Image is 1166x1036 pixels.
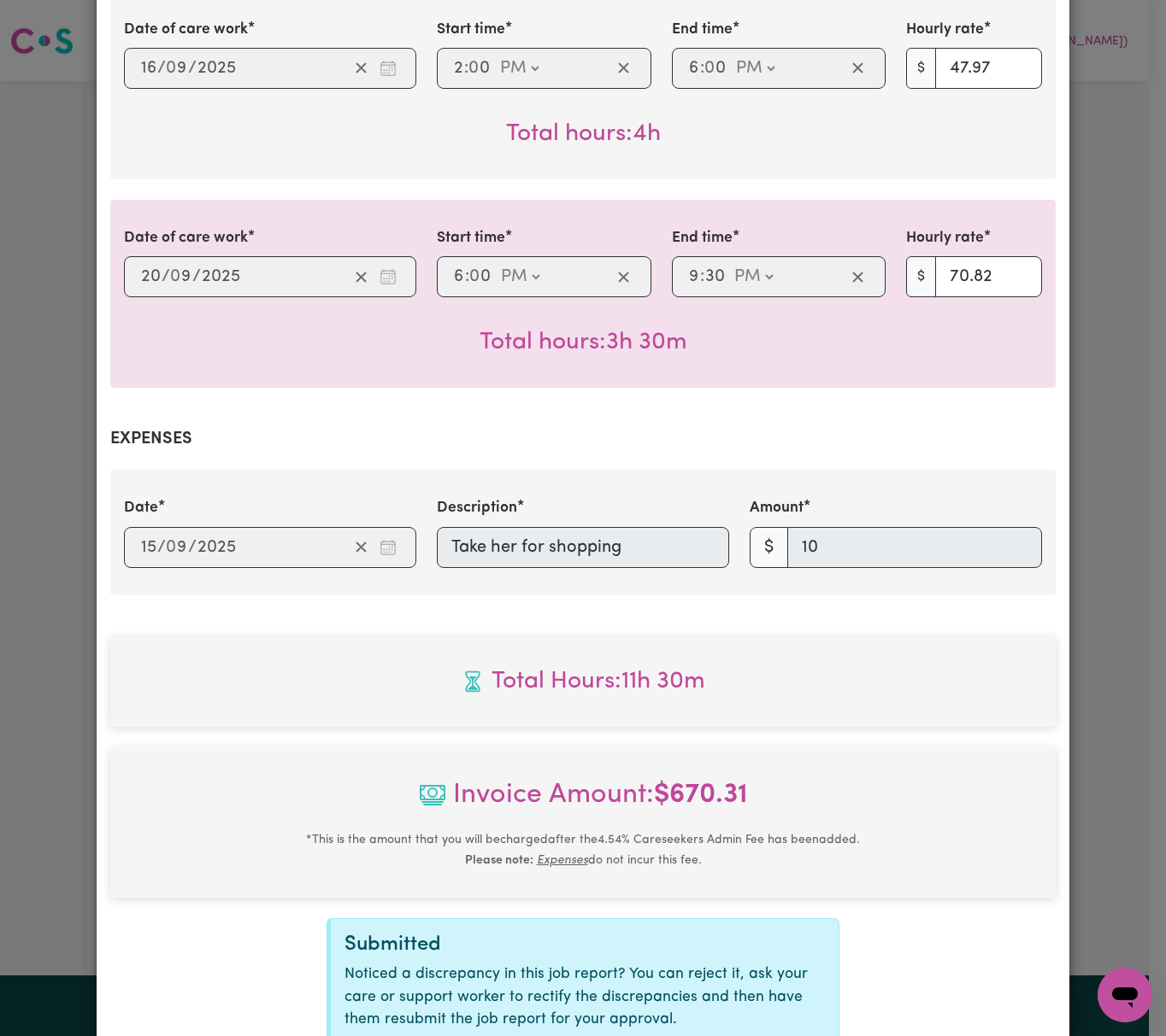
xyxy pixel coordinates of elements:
[437,227,505,249] label: Start time
[348,535,374,560] button: Clear date
[140,56,157,81] input: --
[374,264,402,290] button: Enter the date of care work
[140,535,157,560] input: --
[192,267,201,286] span: /
[348,264,374,290] button: Clear date
[348,56,374,81] button: Clear date
[201,264,241,290] input: ----
[700,267,704,286] span: :
[170,268,180,285] span: 0
[750,497,804,519] label: Amount
[374,535,402,560] button: Enter the date of expense
[688,264,700,290] input: --
[704,264,726,290] input: --
[464,59,468,78] span: :
[654,781,748,809] b: $ 670.31
[166,60,176,77] span: 0
[465,854,533,867] b: Please note:
[705,56,727,81] input: --
[465,267,469,286] span: :
[188,59,197,78] span: /
[437,497,517,519] label: Description
[672,19,733,41] label: End time
[344,934,441,955] span: Submitted
[306,834,860,867] small: This is the amount that you will be charged after the 4.54 % Careseekers Admin Fee has been added...
[469,268,480,285] span: 0
[124,227,248,249] label: Date of care work
[110,429,1056,449] h2: Expenses
[906,227,984,249] label: Hourly rate
[197,535,237,560] input: ----
[124,19,248,41] label: Date of care work
[344,963,825,1031] p: Noticed a discrepancy in this job report? You can reject it, ask your care or support worker to r...
[906,19,984,41] label: Hourly rate
[437,19,505,41] label: Start time
[1098,968,1152,1022] iframe: Button to launch messaging window
[140,264,162,290] input: --
[453,264,465,290] input: --
[672,227,733,249] label: End time
[688,56,700,81] input: --
[374,56,402,81] button: Enter the date of care work
[167,535,188,560] input: --
[157,59,166,78] span: /
[124,664,1042,699] span: Total hours worked: 11 hours 30 minutes
[171,264,192,290] input: --
[188,538,197,557] span: /
[750,527,788,568] span: $
[468,60,479,77] span: 0
[124,775,1042,829] span: Invoice Amount:
[437,527,729,568] input: Take her for shopping
[480,331,687,354] span: Total hours worked: 3 hours 30 minutes
[700,59,704,78] span: :
[157,538,166,557] span: /
[537,854,588,867] u: Expenses
[166,539,176,556] span: 0
[162,267,170,286] span: /
[506,122,661,146] span: Total hours worked: 4 hours
[124,497,158,519] label: Date
[704,60,715,77] span: 0
[167,56,188,81] input: --
[470,264,492,290] input: --
[453,56,464,81] input: --
[906,48,936,89] span: $
[197,56,237,81] input: ----
[469,56,492,81] input: --
[906,256,936,297] span: $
